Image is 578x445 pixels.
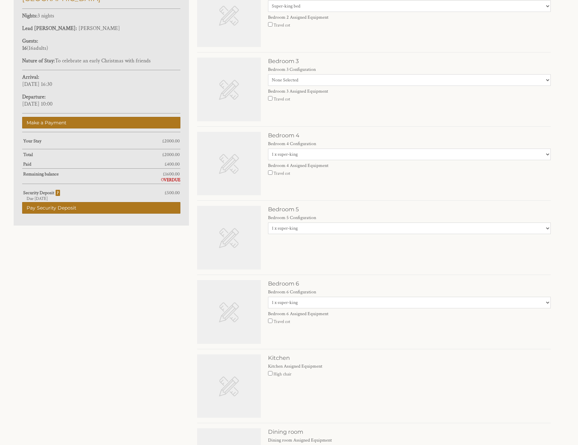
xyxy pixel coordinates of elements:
[268,206,551,213] h3: Bedroom 5
[22,117,180,128] a: Make a Payment
[268,215,551,221] label: Bedroom 5 Configuration
[23,171,163,177] strong: Remaining balance
[268,88,551,94] label: Bedroom 3 Assigned Equipment
[273,319,290,324] label: Travel cot
[268,311,551,317] label: Bedroom 6 Assigned Equipment
[29,45,46,52] span: adult
[268,428,551,435] h3: Dining room
[268,437,551,443] label: Dining room Assigned Equipment
[273,96,290,102] label: Travel cot
[165,161,180,167] span: £
[273,22,290,28] label: Travel cot
[273,371,292,377] label: High chair
[268,280,551,287] h3: Bedroom 6
[22,196,180,201] div: Due [DATE]
[268,163,551,169] label: Bedroom 4 Assigned Equipment
[197,280,261,344] img: Missing Room Image
[273,171,290,176] label: Travel cot
[22,12,180,19] p: 3 nights
[268,132,551,139] h3: Bedroom 4
[23,138,162,144] strong: Your Stay
[22,45,48,52] span: ( )
[167,161,180,167] span: 400.00
[167,190,180,196] span: 500.00
[268,363,551,369] label: Kitchen Assigned Equipment
[162,138,180,144] span: £
[197,132,261,196] img: Missing Room Image
[268,354,551,361] h3: Kitchen
[268,58,551,64] h3: Bedroom 3
[22,12,38,19] strong: Nights:
[78,25,120,32] span: [PERSON_NAME]
[22,74,39,81] strong: Arrival:
[22,74,180,88] p: [DATE] 16:30
[22,25,77,32] strong: Lead [PERSON_NAME]:
[268,14,551,20] label: Bedroom 2 Assigned Equipment
[268,141,551,147] label: Bedroom 4 Configuration
[23,190,60,196] strong: Security Deposit
[164,138,180,144] span: 2000.00
[22,93,180,108] p: [DATE] 10:00
[22,177,180,183] div: OVERDUE
[29,45,33,52] span: 16
[268,66,551,73] label: Bedroom 3 Configuration
[22,202,180,214] a: Pay Security Deposit
[165,190,180,196] span: £
[164,152,180,158] span: 2000.00
[22,57,55,64] strong: Nature of Stay:
[22,45,27,52] strong: 16
[22,93,46,101] strong: Departure:
[162,152,180,158] span: £
[23,161,165,167] strong: Paid
[197,58,261,121] img: Missing Room Image
[22,57,180,64] p: To celebrate an early Christmas with friends
[268,289,551,295] label: Bedroom 6 Configuration
[197,354,261,418] img: Missing Room Image
[23,152,162,158] strong: Total
[22,37,38,45] strong: Guests:
[165,171,180,177] span: 1600.00
[44,45,46,52] span: s
[197,206,261,270] img: Missing Room Image
[163,171,180,177] span: £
